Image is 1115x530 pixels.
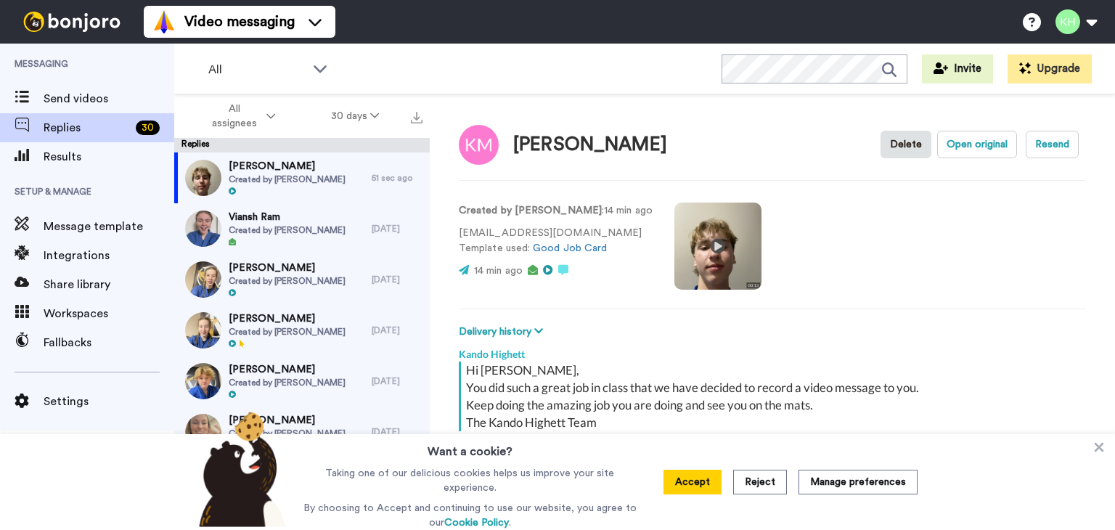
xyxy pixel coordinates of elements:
a: Cookie Policy [444,518,509,528]
div: Replies [174,138,430,152]
span: [PERSON_NAME] [229,159,346,174]
a: [PERSON_NAME]Created by [PERSON_NAME][DATE] [174,254,430,305]
div: [DATE] [372,223,422,235]
a: [PERSON_NAME]Created by [PERSON_NAME][DATE] [174,305,430,356]
span: All assignees [205,102,264,131]
div: Hi [PERSON_NAME], You did such a great job in class that we have decided to record a video messag... [466,362,1082,431]
span: [PERSON_NAME] [229,362,346,377]
span: Integrations [44,247,174,264]
img: vm-color.svg [152,10,176,33]
button: Reject [733,470,787,494]
p: Taking one of our delicious cookies helps us improve your site experience. [300,466,640,495]
button: Open original [937,131,1017,158]
div: 30 [136,121,160,135]
button: All assignees [177,96,303,136]
div: [DATE] [372,274,422,285]
div: [DATE] [372,426,422,438]
span: Fallbacks [44,334,174,351]
button: Manage preferences [799,470,918,494]
span: Created by [PERSON_NAME] [229,275,346,287]
div: 51 sec ago [372,172,422,184]
p: By choosing to Accept and continuing to use our website, you agree to our . [300,501,640,530]
button: Delete [881,131,931,158]
a: Good Job Card [533,243,607,253]
span: [PERSON_NAME] [229,261,346,275]
span: Created by [PERSON_NAME] [229,326,346,338]
img: f3c91840-fb74-4f20-9836-b01eccf93dc5-thumb.jpg [185,160,221,196]
span: [PERSON_NAME] [229,311,346,326]
button: Upgrade [1008,54,1092,83]
span: Share library [44,276,174,293]
a: [PERSON_NAME]Created by [PERSON_NAME][DATE] [174,356,430,407]
p: [EMAIL_ADDRESS][DOMAIN_NAME] Template used: [459,226,653,256]
button: Invite [922,54,993,83]
span: Workspaces [44,305,174,322]
p: : 14 min ago [459,203,653,219]
span: Video messaging [184,12,295,32]
strong: Created by [PERSON_NAME] [459,205,602,216]
span: Created by [PERSON_NAME] [229,174,346,185]
img: bear-with-cookie.png [186,411,293,527]
img: bbdf2158-085d-43a1-bcd2-06c3075eea61-thumb.jpg [185,211,221,247]
h3: Want a cookie? [428,434,512,460]
button: Export all results that match these filters now. [407,105,427,127]
img: d009e6d1-127f-4bba-8a20-4c0bd7e36713-thumb.jpg [185,363,221,399]
button: Resend [1026,131,1079,158]
span: Replies [44,119,130,136]
div: [DATE] [372,325,422,336]
button: Delivery history [459,324,547,340]
img: 1e46914d-6d50-44f7-a0dc-3ef0ea5d71c8-thumb.jpg [185,414,221,450]
span: Message template [44,218,174,235]
a: [PERSON_NAME]Created by [PERSON_NAME]51 sec ago [174,152,430,203]
img: export.svg [411,112,422,123]
button: Accept [663,470,722,494]
span: Results [44,148,174,166]
img: bj-logo-header-white.svg [17,12,126,32]
span: Created by [PERSON_NAME] [229,224,346,236]
a: Viansh RamCreated by [PERSON_NAME][DATE] [174,203,430,254]
div: [PERSON_NAME] [513,134,667,155]
span: Settings [44,393,174,410]
a: [PERSON_NAME]Created by [PERSON_NAME][DATE] [174,407,430,457]
span: Send videos [44,90,174,107]
div: [DATE] [372,375,422,387]
span: All [208,61,306,78]
div: Kando Highett [459,340,1086,362]
img: 4e0d1911-7c42-440e-92c7-a4b6aa48afa7-thumb.jpg [185,312,221,348]
span: Viansh Ram [229,210,346,224]
img: 0615252f-eaab-4476-aead-a22d74c165e8-thumb.jpg [185,261,221,298]
button: 30 days [303,103,407,129]
span: Created by [PERSON_NAME] [229,377,346,388]
span: 14 min ago [474,266,523,276]
img: Image of Kiaan Mittal [459,125,499,165]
